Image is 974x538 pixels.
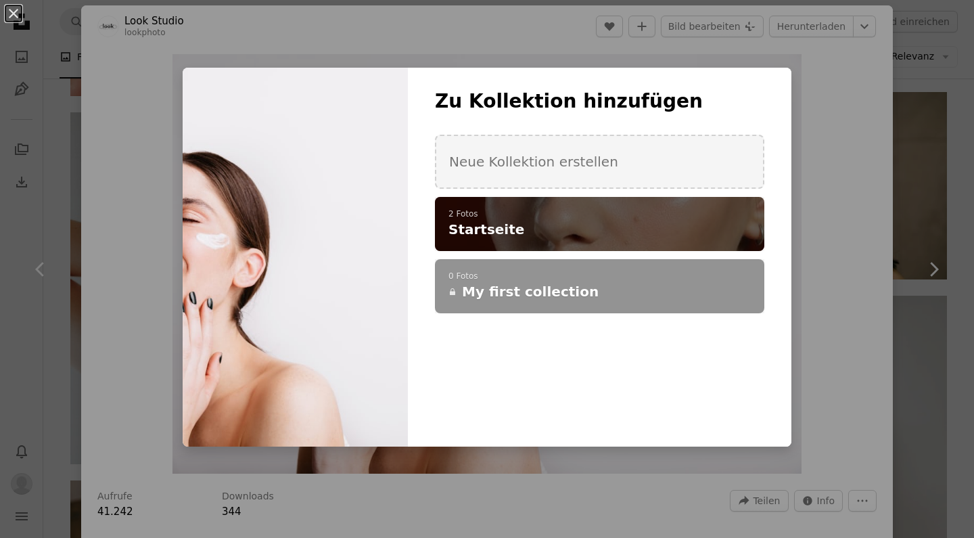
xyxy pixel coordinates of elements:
[435,259,764,313] button: 0 FotosMy first collection
[435,135,764,189] button: Neue Kollektion erstellen
[435,89,764,114] h3: Zu Kollektion hinzufügen
[448,209,751,220] p: 2 Fotos
[435,197,764,251] button: 2 FotosStartseite
[448,271,751,282] p: 0 Fotos
[448,220,524,239] span: Startseite
[462,282,599,301] span: My first collection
